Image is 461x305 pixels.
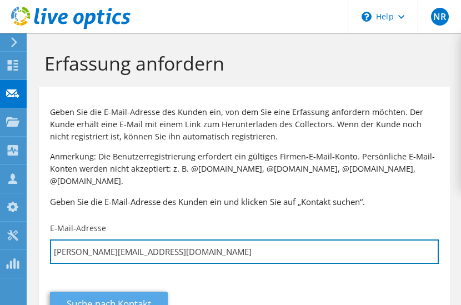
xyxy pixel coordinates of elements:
[50,196,439,208] h3: Geben Sie die E-Mail-Adresse des Kunden ein und klicken Sie auf „Kontakt suchen“.
[50,223,106,234] label: E-Mail-Adresse
[50,151,439,187] p: Anmerkung: Die Benutzerregistrierung erfordert ein gültiges Firmen-E-Mail-Konto. Persönliche E-Ma...
[50,106,439,143] p: Geben Sie die E-Mail-Adresse des Kunden ein, von dem Sie eine Erfassung anfordern möchten. Der Ku...
[431,8,449,26] span: NR
[44,52,439,75] h1: Erfassung anfordern
[423,233,436,246] keeper-lock: Open Keeper Popup
[362,12,372,22] svg: \n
